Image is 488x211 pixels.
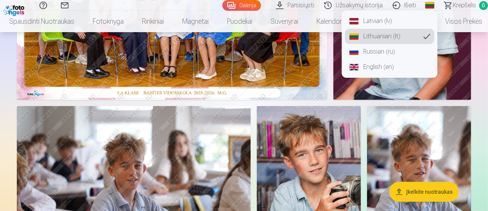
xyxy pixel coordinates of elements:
a: Russian (ru) [345,44,434,59]
a: Puodeliai [218,11,261,32]
a: English (en) [345,59,434,75]
a: Lithuanian (lt) [345,29,434,44]
a: Magnetai [173,11,218,32]
span: Krepšelis [453,1,476,10]
a: Suvenyrai [261,11,307,32]
nav: Global [342,10,437,78]
a: Rinkiniai [133,11,173,32]
a: Fotoknyga [83,11,133,32]
a: Kalendoriai [307,11,357,32]
img: /fa1 [3,3,26,16]
span: 0 [479,1,488,10]
a: Latvian (lv) [345,13,434,29]
button: Įkelkite nuotraukas [389,182,459,202]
